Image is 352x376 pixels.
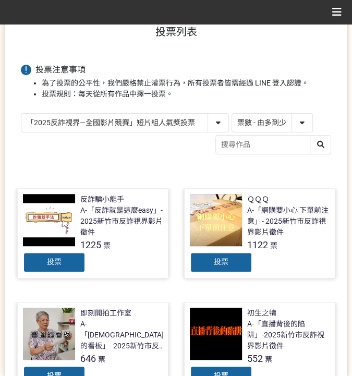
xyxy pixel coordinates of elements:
[247,308,276,319] div: 初生之犢
[247,319,330,351] div: A-「直播背後的陷阱」-2025新竹市反詐視界影片徵件
[80,205,163,238] div: A-「反詐就是這麼easy」- 2025新竹市反詐視界影片徵件
[42,78,331,89] li: 為了投票的公平性，我們嚴格禁止灌票行為，所有投票者皆需經過 LINE 登入認證。
[247,239,268,250] span: 1122
[35,65,86,75] span: 投票注意事項
[80,194,124,205] div: 反詐騙小能手
[247,353,263,364] span: 552
[247,194,269,205] div: ＱＱＱ
[80,353,96,364] span: 646
[17,188,168,278] a: 反詐騙小能手A-「反詐就是這麼easy」- 2025新竹市反詐視界影片徵件1225票投票
[247,205,330,238] div: A-「網購要小心 下單前注意」- 2025新竹市反詐視界影片徵件
[98,355,105,363] span: 票
[270,241,277,250] span: 票
[214,258,228,266] span: 投票
[80,308,131,319] div: 即刻開拍工作室
[47,258,62,266] span: 投票
[42,89,331,100] li: 投票規則：每天從所有作品中擇一投票。
[184,188,335,278] a: ＱＱＱA-「網購要小心 下單前注意」- 2025新竹市反詐視界影片徵件1122票投票
[80,239,101,250] span: 1225
[80,319,164,351] div: A-「[DEMOGRAPHIC_DATA]的看板」- 2025新竹市反詐視界影片徵件
[103,241,111,250] span: 票
[216,136,331,154] input: 搜尋作品
[265,355,272,363] span: 票
[21,26,331,38] h1: 投票列表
